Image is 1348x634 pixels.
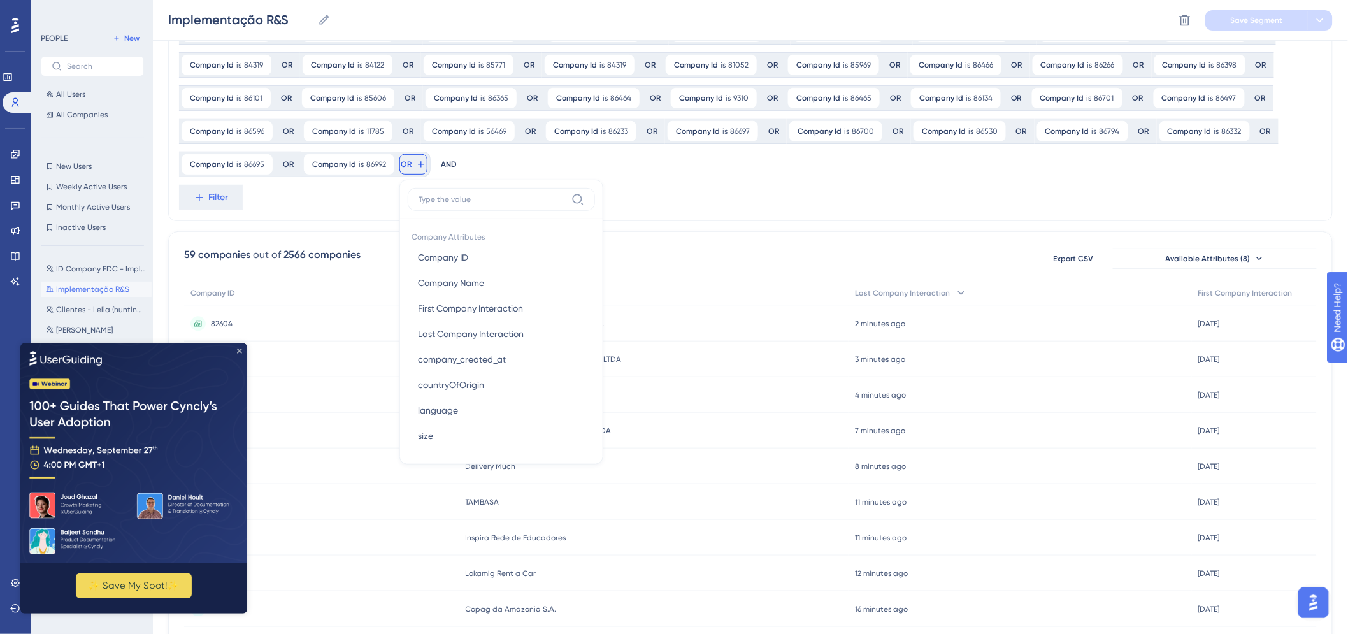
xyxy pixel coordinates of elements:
[1016,126,1027,136] div: OR
[525,126,536,136] div: OR
[733,93,749,103] span: 9310
[1094,93,1114,103] span: 86701
[41,343,152,358] button: New Segment
[184,247,250,263] div: 59 companies
[190,93,234,103] span: Company Id
[56,264,147,274] span: ID Company EDC - Implementação
[1294,584,1333,622] iframe: UserGuiding AI Assistant Launcher
[768,126,779,136] div: OR
[432,60,476,70] span: Company Id
[359,126,364,136] span: is
[56,202,130,212] span: Monthly Active Users
[283,159,294,169] div: OR
[67,62,133,71] input: Search
[553,60,597,70] span: Company Id
[401,159,412,169] span: OR
[1133,60,1144,70] div: OR
[527,93,538,103] div: OR
[418,275,484,291] span: Company Name
[850,93,871,103] span: 86465
[608,126,628,136] span: 86233
[418,250,468,265] span: Company ID
[41,33,68,43] div: PEOPLE
[919,60,963,70] span: Company Id
[852,126,874,136] span: 86700
[1133,93,1144,103] div: OR
[1042,249,1105,269] button: Export CSV
[1260,126,1271,136] div: OR
[365,60,384,70] span: 84122
[190,159,234,169] span: Company Id
[556,93,600,103] span: Company Id
[217,5,222,10] div: Close Preview
[41,107,144,122] button: All Companies
[1162,93,1206,103] span: Company Id
[281,93,292,103] div: OR
[796,93,840,103] span: Company Id
[965,60,970,70] span: is
[41,261,152,277] button: ID Company EDC - Implementação
[466,533,566,543] span: Inspira Rede de Educadores
[30,3,80,18] span: Need Help?
[408,347,595,372] button: company_created_at
[554,126,598,136] span: Company Id
[1216,93,1237,103] span: 86497
[408,227,595,245] span: Company Attributes
[357,93,362,103] span: is
[244,60,263,70] span: 84319
[855,426,905,435] time: 7 minutes ago
[889,60,900,70] div: OR
[610,93,631,103] span: 86464
[855,319,905,328] time: 2 minutes ago
[647,126,657,136] div: OR
[890,93,901,103] div: OR
[179,185,243,210] button: Filter
[1217,60,1237,70] span: 86398
[855,355,905,364] time: 3 minutes ago
[728,60,749,70] span: 81052
[466,497,499,507] span: TAMBASA
[674,60,718,70] span: Company Id
[56,325,113,335] span: [PERSON_NAME]
[209,190,229,205] span: Filter
[41,159,144,174] button: New Users
[726,93,731,103] span: is
[976,126,998,136] span: 86530
[1198,319,1220,328] time: [DATE]
[1163,60,1207,70] span: Company Id
[41,179,144,194] button: Weekly Active Users
[721,60,726,70] span: is
[1113,249,1317,269] button: Available Attributes (8)
[190,288,235,298] span: Company ID
[607,60,626,70] span: 84319
[968,126,973,136] span: is
[312,126,356,136] span: Company Id
[488,93,508,103] span: 86365
[56,284,129,294] span: Implementação R&S
[56,161,92,171] span: New Users
[1209,60,1214,70] span: is
[966,93,971,103] span: is
[1255,93,1266,103] div: OR
[408,372,595,398] button: countryOfOrigin
[798,126,842,136] span: Company Id
[524,60,534,70] div: OR
[244,126,264,136] span: 86596
[408,245,595,270] button: Company ID
[855,462,906,471] time: 8 minutes ago
[1054,254,1094,264] span: Export CSV
[311,60,355,70] span: Company Id
[56,305,147,315] span: Clientes - Leila (hunting e selo)
[56,182,127,192] span: Weekly Active Users
[466,604,557,614] span: Copag da Amazonia S.A.
[211,319,233,329] span: 82604
[244,159,264,169] span: 86695
[1138,126,1149,136] div: OR
[973,60,993,70] span: 86466
[478,60,484,70] span: is
[55,230,171,255] button: ✨ Save My Spot!✨
[403,126,413,136] div: OR
[730,126,750,136] span: 86697
[767,93,778,103] div: OR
